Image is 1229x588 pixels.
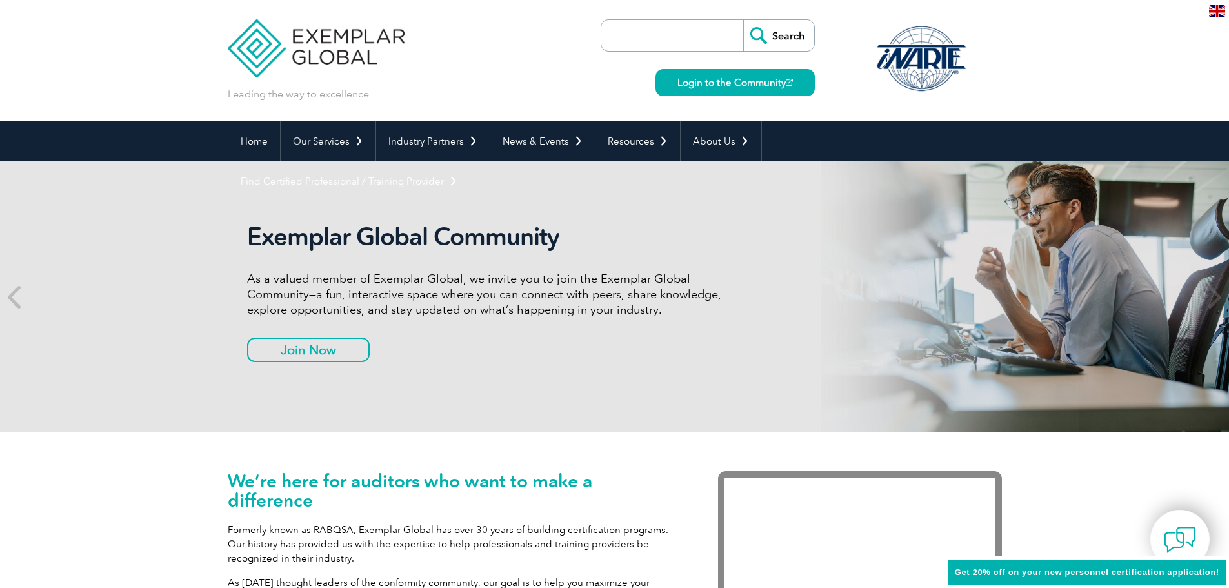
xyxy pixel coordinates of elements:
[228,121,280,161] a: Home
[1209,5,1225,17] img: en
[490,121,595,161] a: News & Events
[247,338,370,362] a: Join Now
[281,121,375,161] a: Our Services
[376,121,490,161] a: Industry Partners
[228,523,679,565] p: Formerly known as RABQSA, Exemplar Global has over 30 years of building certification programs. O...
[247,222,731,252] h2: Exemplar Global Community
[955,567,1219,577] span: Get 20% off on your new personnel certification application!
[247,271,731,318] p: As a valued member of Exemplar Global, we invite you to join the Exemplar Global Community—a fun,...
[595,121,680,161] a: Resources
[1164,523,1196,556] img: contact-chat.png
[228,161,470,201] a: Find Certified Professional / Training Provider
[681,121,761,161] a: About Us
[655,69,815,96] a: Login to the Community
[743,20,814,51] input: Search
[786,79,793,86] img: open_square.png
[228,471,679,510] h1: We’re here for auditors who want to make a difference
[228,87,369,101] p: Leading the way to excellence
